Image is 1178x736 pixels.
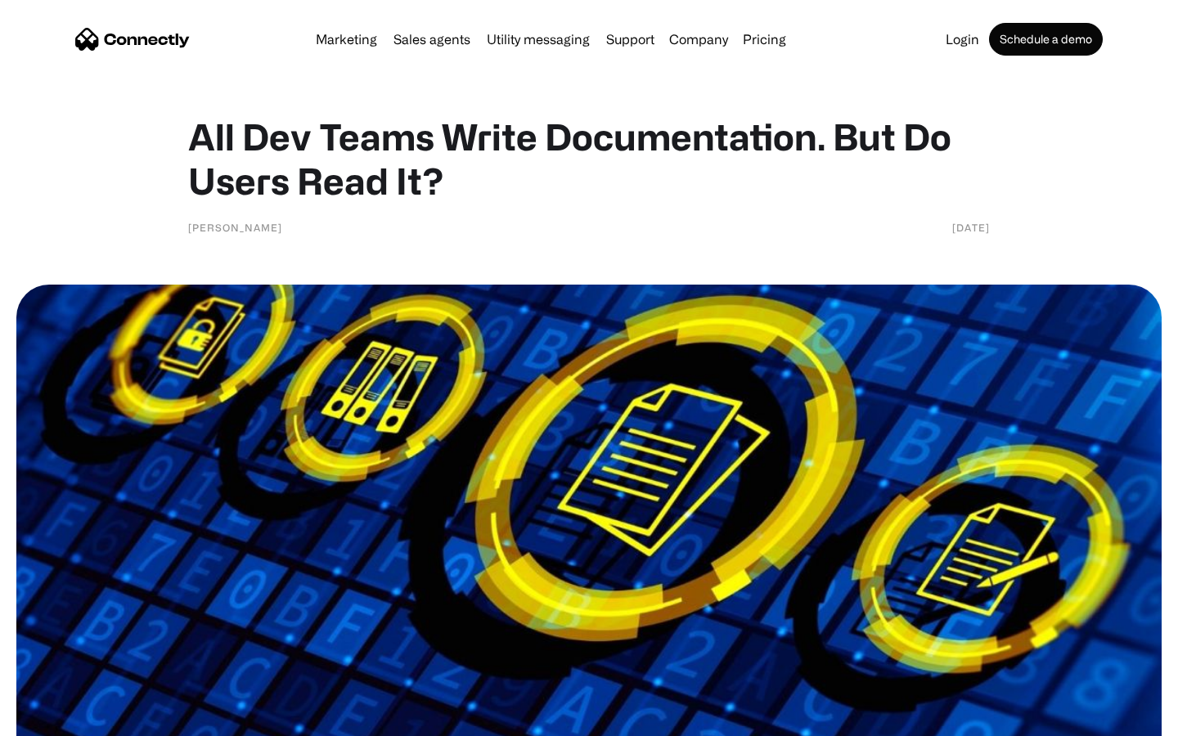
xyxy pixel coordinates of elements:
[664,28,733,51] div: Company
[188,114,990,203] h1: All Dev Teams Write Documentation. But Do Users Read It?
[309,33,384,46] a: Marketing
[669,28,728,51] div: Company
[188,219,282,236] div: [PERSON_NAME]
[952,219,990,236] div: [DATE]
[16,707,98,730] aside: Language selected: English
[736,33,793,46] a: Pricing
[989,23,1103,56] a: Schedule a demo
[480,33,596,46] a: Utility messaging
[387,33,477,46] a: Sales agents
[33,707,98,730] ul: Language list
[939,33,986,46] a: Login
[600,33,661,46] a: Support
[75,27,190,52] a: home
